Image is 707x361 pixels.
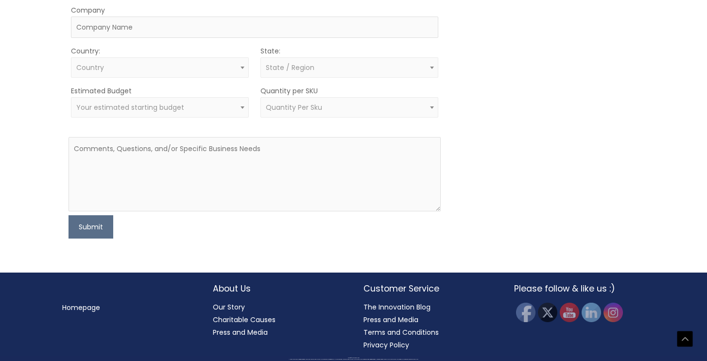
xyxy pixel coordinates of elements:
[62,301,193,314] nav: Menu
[213,282,344,295] h2: About Us
[516,303,535,322] img: Facebook
[266,63,314,72] span: State / Region
[260,86,318,96] label: Quantity per SKU
[76,63,104,72] span: Country
[71,5,105,15] label: Company
[363,340,409,350] a: Privacy Policy
[363,282,495,295] h2: Customer Service
[17,359,690,360] div: All material on this Website, including design, text, images, logos and sounds, are owned by Cosm...
[363,315,418,325] a: Press and Media
[213,327,268,337] a: Press and Media
[538,303,557,322] img: Twitter
[62,303,100,312] a: Homepage
[213,302,245,312] a: Our Story
[266,103,322,112] span: Quantity Per Sku
[363,327,439,337] a: Terms and Conditions
[17,358,690,359] div: Copyright © 2025
[71,46,100,56] label: Country:
[213,301,344,339] nav: About Us
[260,46,280,56] label: State:
[71,86,132,96] label: Estimated Budget
[69,215,113,239] button: Submit
[76,103,184,112] span: Your estimated starting budget
[514,282,645,295] h2: Please follow & like us :)
[363,301,495,351] nav: Customer Service
[71,17,438,38] input: Company Name
[363,302,431,312] a: The Innovation Blog
[213,315,276,325] a: Charitable Causes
